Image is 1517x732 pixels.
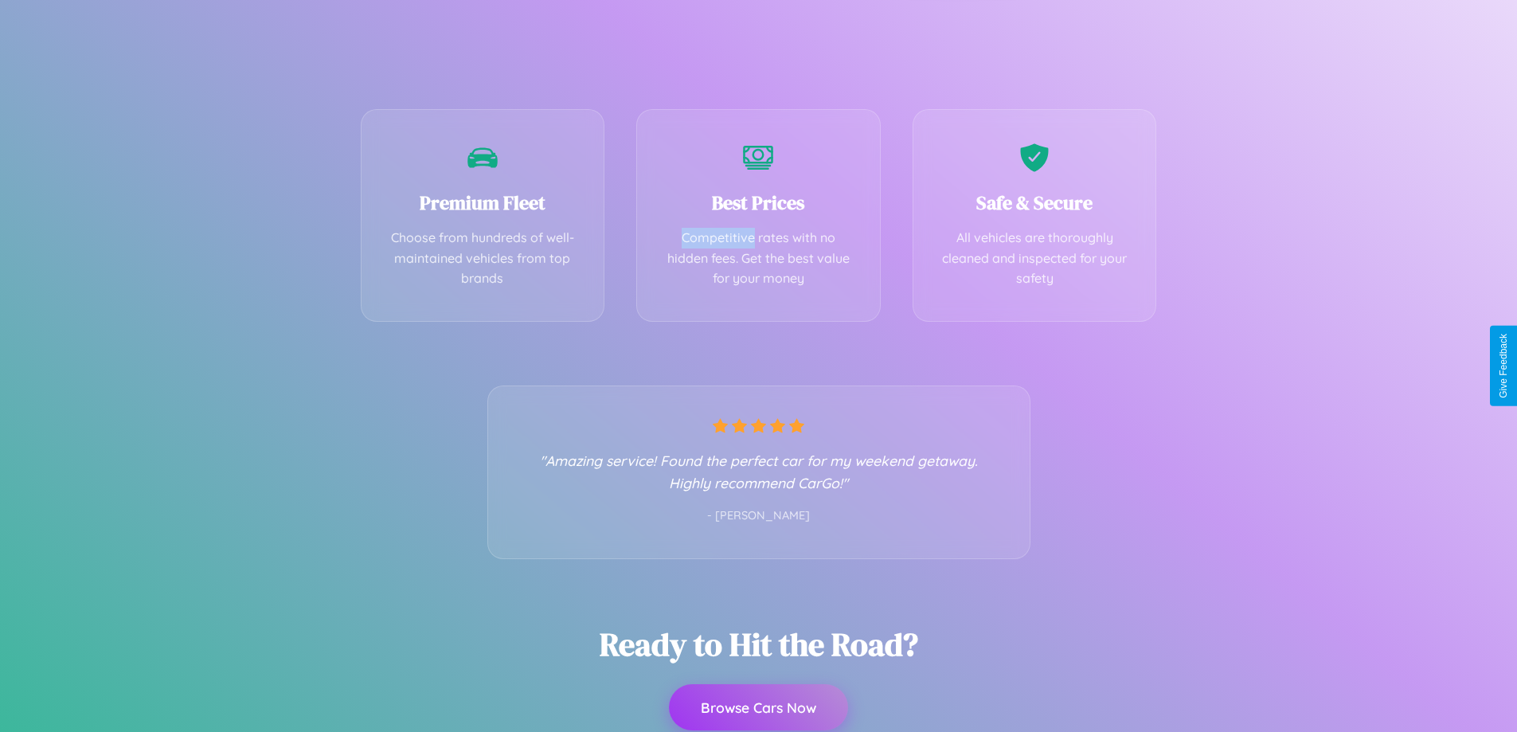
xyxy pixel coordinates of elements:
h3: Premium Fleet [385,190,581,216]
p: Competitive rates with no hidden fees. Get the best value for your money [661,228,856,289]
p: "Amazing service! Found the perfect car for my weekend getaway. Highly recommend CarGo!" [520,449,998,494]
p: Choose from hundreds of well-maintained vehicles from top brands [385,228,581,289]
button: Browse Cars Now [669,684,848,730]
h3: Best Prices [661,190,856,216]
h3: Safe & Secure [937,190,1132,216]
h2: Ready to Hit the Road? [600,623,918,666]
p: - [PERSON_NAME] [520,506,998,526]
div: Give Feedback [1498,334,1509,398]
p: All vehicles are thoroughly cleaned and inspected for your safety [937,228,1132,289]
